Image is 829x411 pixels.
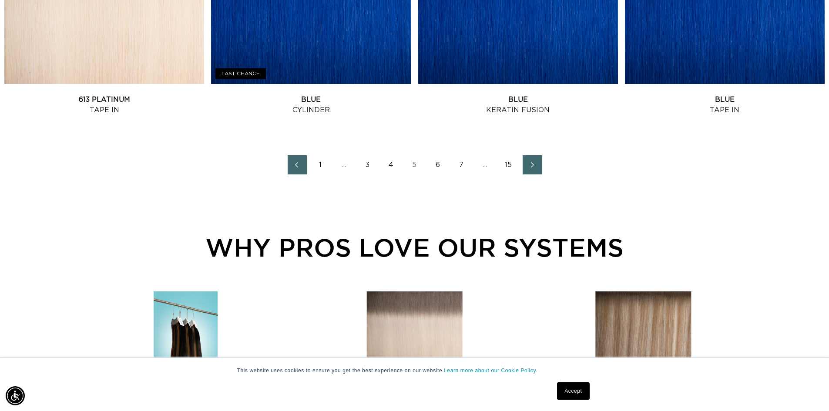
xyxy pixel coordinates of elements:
[405,155,424,174] a: Page 5
[444,368,537,374] a: Learn more about our Cookie Policy.
[237,367,592,374] p: This website uses cookies to ensure you get the best experience on our website.
[367,291,463,387] img: 8AB/60A Rooted - Q Weft
[452,155,471,174] a: Page 7
[595,291,691,387] img: Victoria Root Tap - Machine Weft
[382,155,401,174] a: Page 4
[311,155,330,174] a: Page 1
[476,155,495,174] span: …
[52,228,777,266] div: WHY PROS LOVE OUR SYSTEMS
[418,94,618,115] a: Blue Keratin Fusion
[335,155,354,174] span: …
[523,155,542,174] a: Next page
[4,155,825,174] nav: Pagination
[6,386,25,405] div: Accessibility Menu
[358,155,377,174] a: Page 3
[154,291,218,387] img: Professional Color Ring
[288,155,307,174] a: Previous page
[625,94,825,115] a: Blue Tape In
[785,369,829,411] iframe: Chat Widget
[211,94,411,115] a: Blue Cylinder
[499,155,518,174] a: Page 15
[4,94,204,115] a: 613 Platinum Tape In
[557,382,589,400] a: Accept
[429,155,448,174] a: Page 6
